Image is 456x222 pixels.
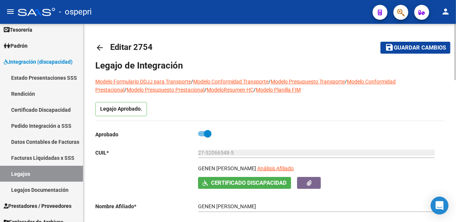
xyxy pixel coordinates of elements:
a: ModeloResumen HC [207,87,253,93]
p: CUIL [95,149,198,157]
p: Legajo Aprobado. [95,102,147,116]
span: Editar 2754 [110,42,153,52]
a: Modelo Presupuesto Transporte [271,79,345,85]
span: Análisis Afiliado [257,165,294,171]
span: Tesorería [4,26,32,34]
a: Modelo Planilla FIM [256,87,301,93]
span: Integración (discapacidad) [4,58,73,66]
mat-icon: arrow_back [95,43,104,52]
span: Certificado Discapacidad [211,180,287,187]
a: Modelo Formulario DDJJ para Transporte [95,79,191,85]
a: Modelo Presupuesto Prestacional [127,87,204,93]
span: Padrón [4,42,28,50]
span: Guardar cambios [394,45,446,51]
div: Open Intercom Messenger [431,197,449,215]
p: Nombre Afiliado [95,202,198,210]
mat-icon: save [385,43,394,52]
span: Prestadores / Proveedores [4,202,71,210]
a: Modelo Conformidad Transporte [193,79,268,85]
button: Guardar cambios [380,42,450,53]
button: Certificado Discapacidad [198,177,291,188]
p: GENEN [PERSON_NAME] [198,164,256,172]
mat-icon: person [441,7,450,16]
mat-icon: menu [6,7,15,16]
span: - ospepri [59,4,92,20]
p: Aprobado [95,130,198,139]
h1: Legajo de Integración [95,60,444,72]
